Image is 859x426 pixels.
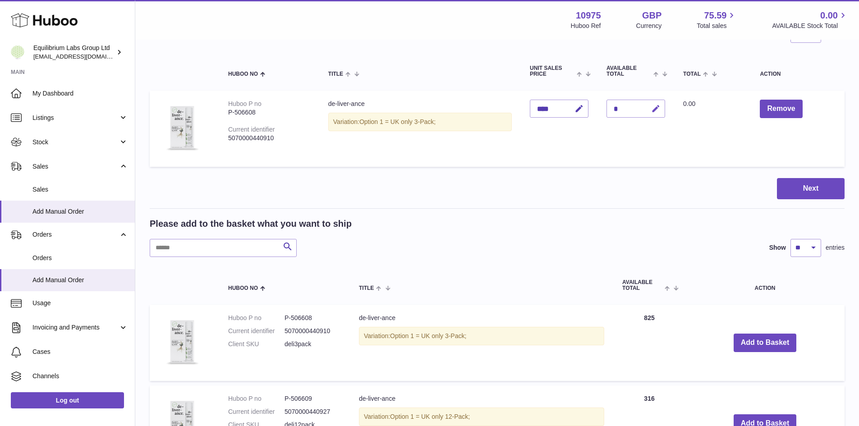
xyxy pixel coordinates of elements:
span: Title [359,285,374,291]
span: Stock [32,138,119,147]
span: Option 1 = UK only 3-Pack; [390,332,466,339]
td: 825 [613,305,685,381]
button: Next [777,178,845,199]
span: Title [328,71,343,77]
span: Total sales [697,22,737,30]
img: de-liver-ance [159,100,204,156]
div: Equilibrium Labs Group Ltd [33,44,115,61]
dd: P-506608 [285,314,341,322]
dt: Huboo P no [228,394,285,403]
span: Option 1 = UK only 3-Pack; [359,118,436,125]
div: Huboo Ref [571,22,601,30]
dd: P-506609 [285,394,341,403]
span: Listings [32,114,119,122]
div: Current identifier [228,126,275,133]
th: Action [685,270,845,300]
span: Usage [32,299,128,307]
span: Invoicing and Payments [32,323,119,332]
span: Orders [32,254,128,262]
span: Add Manual Order [32,207,128,216]
strong: 10975 [576,9,601,22]
td: de-liver-ance [350,305,613,381]
span: entries [826,243,845,252]
span: Orders [32,230,119,239]
img: de-liver-ance [159,314,204,370]
span: Huboo no [228,285,258,291]
dt: Current identifier [228,408,285,416]
a: 0.00 AVAILABLE Stock Total [772,9,848,30]
td: de-liver-ance [319,91,521,167]
div: Variation: [328,113,512,131]
img: huboo@equilibriumlabs.com [11,46,24,59]
span: AVAILABLE Stock Total [772,22,848,30]
span: Sales [32,185,128,194]
span: [EMAIL_ADDRESS][DOMAIN_NAME] [33,53,133,60]
span: Sales [32,162,119,171]
dd: 5070000440910 [285,327,341,335]
dt: Huboo P no [228,314,285,322]
span: Channels [32,372,128,380]
div: 5070000440910 [228,134,310,142]
dt: Current identifier [228,327,285,335]
div: Currency [636,22,662,30]
button: Add to Basket [734,334,797,352]
span: Huboo no [228,71,258,77]
span: 75.59 [704,9,726,22]
strong: GBP [642,9,661,22]
div: P-506608 [228,108,310,117]
span: My Dashboard [32,89,128,98]
a: 75.59 Total sales [697,9,737,30]
div: Variation: [359,408,604,426]
span: Unit Sales Price [530,65,574,77]
span: Add Manual Order [32,276,128,284]
dd: deli3pack [285,340,341,348]
div: Variation: [359,327,604,345]
span: Total [683,71,701,77]
span: AVAILABLE Total [606,65,651,77]
dt: Client SKU [228,340,285,348]
button: Remove [760,100,802,118]
span: 0.00 [820,9,838,22]
div: Action [760,71,836,77]
span: Option 1 = UK only 12-Pack; [390,413,470,420]
dd: 5070000440927 [285,408,341,416]
span: AVAILABLE Total [622,279,662,291]
a: Log out [11,392,124,408]
h2: Please add to the basket what you want to ship [150,218,352,230]
div: Huboo P no [228,100,262,107]
span: 0.00 [683,100,695,107]
label: Show [769,243,786,252]
span: Cases [32,348,128,356]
